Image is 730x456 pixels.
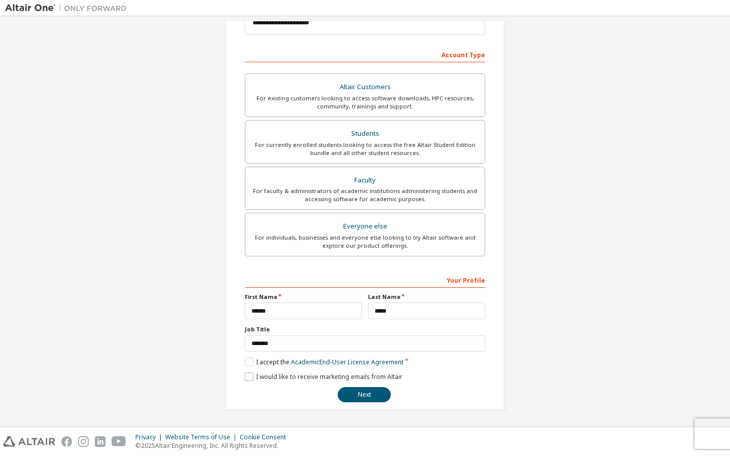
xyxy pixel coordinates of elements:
[135,433,165,441] div: Privacy
[251,127,479,141] div: Students
[368,293,485,301] label: Last Name
[5,3,132,13] img: Altair One
[245,46,485,62] div: Account Type
[251,219,479,234] div: Everyone else
[61,436,72,447] img: facebook.svg
[112,436,126,447] img: youtube.svg
[245,293,362,301] label: First Name
[245,325,485,333] label: Job Title
[251,94,479,110] div: For existing customers looking to access software downloads, HPC resources, community, trainings ...
[245,358,404,366] label: I accept the
[251,234,479,250] div: For individuals, businesses and everyone else looking to try Altair software and explore our prod...
[251,80,479,94] div: Altair Customers
[135,441,292,450] p: © 2025 Altair Engineering, Inc. All Rights Reserved.
[251,141,479,157] div: For currently enrolled students looking to access the free Altair Student Edition bundle and all ...
[338,387,391,402] button: Next
[251,187,479,203] div: For faculty & administrators of academic institutions administering students and accessing softwa...
[245,272,485,288] div: Your Profile
[291,358,404,366] a: Academic End-User License Agreement
[245,372,403,381] label: I would like to receive marketing emails from Altair
[3,436,55,447] img: altair_logo.svg
[165,433,240,441] div: Website Terms of Use
[78,436,89,447] img: instagram.svg
[95,436,105,447] img: linkedin.svg
[251,173,479,187] div: Faculty
[240,433,292,441] div: Cookie Consent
